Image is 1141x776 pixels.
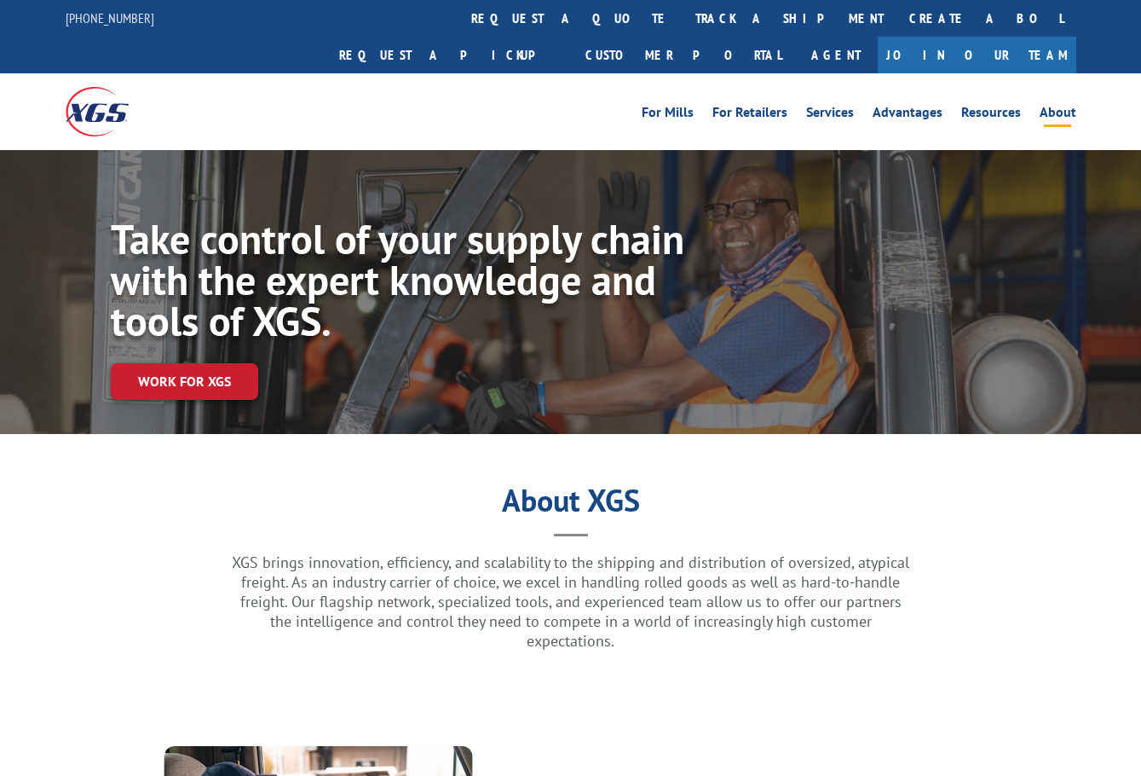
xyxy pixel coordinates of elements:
[712,106,787,125] a: For Retailers
[114,489,1027,521] h1: About XGS
[961,106,1021,125] a: Resources
[573,37,794,73] a: Customer Portal
[806,106,854,125] a: Services
[111,363,258,400] a: Work for XGS
[878,37,1076,73] a: Join Our Team
[873,106,942,125] a: Advantages
[111,218,689,350] h1: Take control of your supply chain with the expert knowledge and tools of XGS.
[326,37,573,73] a: Request a pickup
[66,9,154,26] a: [PHONE_NUMBER]
[794,37,878,73] a: Agent
[1040,106,1076,125] a: About
[230,553,912,651] p: XGS brings innovation, efficiency, and scalability to the shipping and distribution of oversized,...
[642,106,694,125] a: For Mills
